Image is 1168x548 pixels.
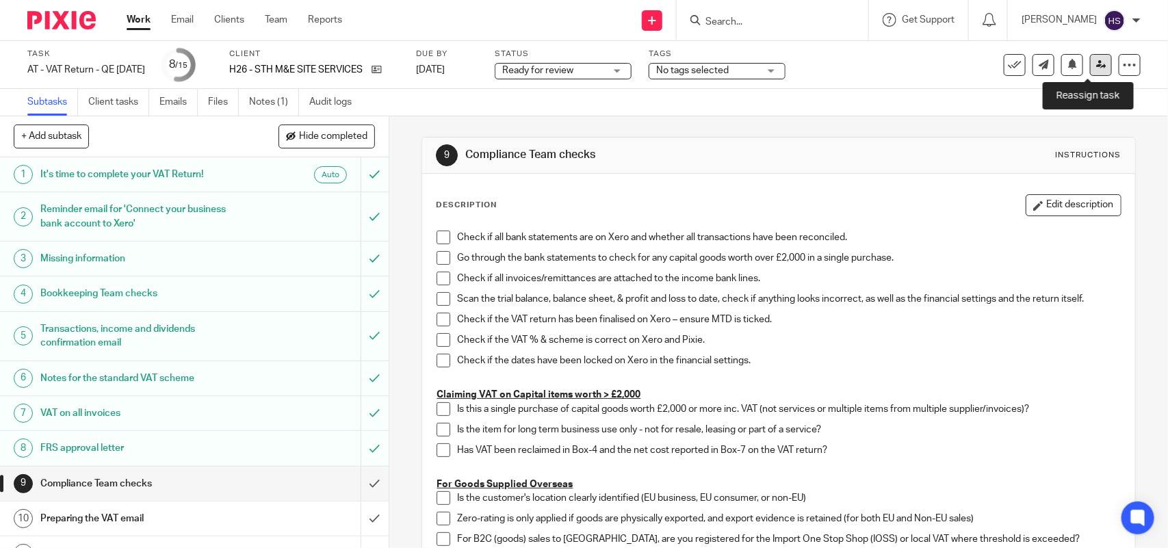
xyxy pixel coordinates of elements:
label: Due by [416,49,478,60]
label: Status [495,49,632,60]
h1: Preparing the VAT email [40,508,245,529]
p: Scan the trial balance, balance sheet, & profit and loss to date, check if anything looks incorre... [457,292,1120,306]
span: Get Support [902,15,955,25]
span: No tags selected [656,66,729,75]
p: Check if all bank statements are on Xero and whether all transactions have been reconciled. [457,231,1120,244]
span: Hide completed [299,131,367,142]
p: H26 - STH M&E SITE SERVICES LTD [229,63,365,77]
div: 6 [14,369,33,388]
a: Work [127,13,151,27]
a: Clients [214,13,244,27]
p: Check if all invoices/remittances are attached to the income bank lines. [457,272,1120,285]
div: 1 [14,165,33,184]
p: Zero-rating is only applied if goods are physically exported, and export evidence is retained (fo... [457,512,1120,525]
img: svg%3E [1104,10,1126,31]
a: Client tasks [88,89,149,116]
p: Check if the dates have been locked on Xero in the financial settings. [457,354,1120,367]
div: 9 [14,474,33,493]
h1: VAT on all invoices [40,403,245,423]
label: Client [229,49,399,60]
p: For B2C (goods) sales to [GEOGRAPHIC_DATA], are you registered for the Import One Stop Shop (IOSS... [457,532,1120,546]
a: Emails [159,89,198,116]
a: Notes (1) [249,89,299,116]
a: Audit logs [309,89,362,116]
p: Is the item for long term business use only - not for resale, leasing or part of a service? [457,423,1120,436]
p: Check if the VAT % & scheme is correct on Xero and Pixie. [457,333,1120,347]
p: Is the customer's location clearly identified (EU business, EU consumer, or non-EU) [457,491,1120,505]
label: Task [27,49,145,60]
a: Files [208,89,239,116]
div: 3 [14,249,33,268]
button: Hide completed [278,125,375,148]
button: + Add subtask [14,125,89,148]
div: 5 [14,326,33,345]
div: 2 [14,207,33,226]
h1: Compliance Team checks [465,148,808,162]
h1: Notes for the standard VAT scheme [40,368,245,389]
p: Is this a single purchase of capital goods worth £2,000 or more inc. VAT (not services or multipl... [457,402,1120,416]
u: Claiming VAT on Capital items worth > £2,000 [437,390,640,400]
button: Edit description [1026,194,1121,216]
span: [DATE] [416,65,445,75]
p: Has VAT been reclaimed in Box-4 and the net cost reported in Box-7 on the VAT return? [457,443,1120,457]
div: 7 [14,404,33,423]
div: 8 [170,57,188,73]
div: AT - VAT Return - QE 31-08-2025 [27,63,145,77]
label: Tags [649,49,786,60]
u: For Goods Supplied Overseas [437,480,573,489]
h1: Bookkeeping Team checks [40,283,245,304]
h1: FRS approval letter [40,438,245,458]
div: AT - VAT Return - QE [DATE] [27,63,145,77]
div: Auto [314,166,347,183]
div: Instructions [1056,150,1121,161]
div: 4 [14,285,33,304]
h1: Compliance Team checks [40,473,245,494]
a: Team [265,13,287,27]
p: Description [436,200,497,211]
h1: It's time to complete your VAT Return! [40,164,245,185]
img: Pixie [27,11,96,29]
a: Reports [308,13,342,27]
h1: Missing information [40,248,245,269]
small: /15 [176,62,188,69]
p: Check if the VAT return has been finalised on Xero – ensure MTD is ticked. [457,313,1120,326]
input: Search [704,16,827,29]
a: Subtasks [27,89,78,116]
p: Go through the bank statements to check for any capital goods worth over £2,000 in a single purch... [457,251,1120,265]
h1: Reminder email for 'Connect your business bank account to Xero' [40,199,245,234]
span: Ready for review [502,66,573,75]
a: Email [171,13,194,27]
div: 8 [14,439,33,458]
h1: Transactions, income and dividends confirmation email [40,319,245,354]
p: [PERSON_NAME] [1022,13,1097,27]
div: 10 [14,509,33,528]
div: 9 [436,144,458,166]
